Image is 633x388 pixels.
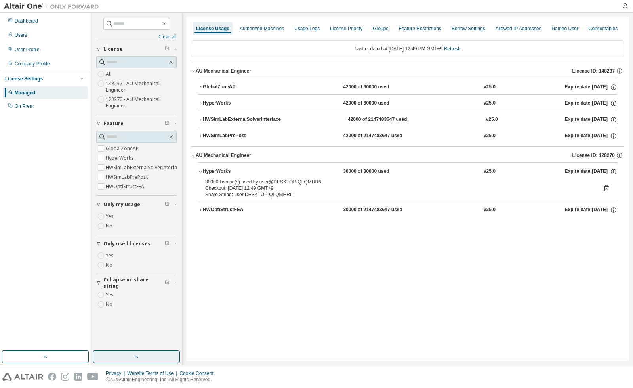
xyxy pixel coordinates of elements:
span: Clear filter [165,280,170,286]
div: 42000 of 2147483647 used [343,132,414,140]
div: License Usage [196,25,229,32]
div: HWSimLabExternalSolverInterface [203,116,281,123]
div: Allowed IP Addresses [496,25,541,32]
label: Yes [106,212,115,221]
div: Expire date: [DATE] [564,132,617,140]
div: v25.0 [484,132,496,140]
div: 42000 of 60000 used [343,100,414,107]
label: All [106,69,113,79]
span: Only used licenses [103,241,151,247]
img: Altair One [4,2,103,10]
div: v25.0 [486,116,498,123]
div: v25.0 [484,100,496,107]
a: Refresh [444,46,461,52]
button: HWSimLabPrePost42000 of 2147483647 usedv25.0Expire date:[DATE] [198,127,617,145]
div: HyperWorks [203,100,274,107]
label: GlobalZoneAP [106,144,140,153]
div: Privacy [106,370,127,377]
div: 30000 license(s) used by user@DESKTOP-QLQMHR6 [205,179,591,185]
div: Expire date: [DATE] [564,84,617,91]
span: Clear filter [165,120,170,127]
img: youtube.svg [87,373,99,381]
span: Collapse on share string [103,277,165,289]
label: Yes [106,251,115,260]
span: Clear filter [165,241,170,247]
span: Clear filter [165,46,170,52]
button: HWOptiStructFEA30000 of 2147483647 usedv25.0Expire date:[DATE] [198,201,617,219]
div: Named User [551,25,578,32]
span: Only my usage [103,201,140,208]
label: No [106,260,114,270]
div: User Profile [15,46,40,53]
div: Dashboard [15,18,38,24]
button: AU Mechanical EngineerLicense ID: 148237 [191,62,624,80]
p: © 2025 Altair Engineering, Inc. All Rights Reserved. [106,377,218,383]
label: Yes [106,290,115,300]
button: Only my usage [96,196,177,213]
label: 148237 - AU Mechanical Engineer [106,79,177,95]
div: Authorized Machines [240,25,284,32]
button: HyperWorks30000 of 30000 usedv25.0Expire date:[DATE] [198,163,617,180]
div: Users [15,32,27,38]
span: License ID: 148237 [572,68,615,74]
label: HWSimLabPrePost [106,172,149,182]
button: AU Mechanical EngineerLicense ID: 128270 [191,147,624,164]
button: HWSimLabExternalSolverInterface42000 of 2147483647 usedv25.0Expire date:[DATE] [198,111,617,128]
button: GlobalZoneAP42000 of 60000 usedv25.0Expire date:[DATE] [198,78,617,96]
img: linkedin.svg [74,373,82,381]
span: License ID: 128270 [572,152,615,159]
div: Expire date: [DATE] [564,206,617,214]
label: HWSimLabExternalSolverInterface [106,163,184,172]
div: v25.0 [484,84,496,91]
button: License [96,40,177,58]
div: Usage Logs [294,25,320,32]
div: 30000 of 30000 used [343,168,414,175]
img: altair_logo.svg [2,373,43,381]
div: v25.0 [484,168,496,175]
div: Expire date: [DATE] [564,100,617,107]
div: License Settings [5,76,43,82]
span: Clear filter [165,201,170,208]
label: No [106,221,114,231]
div: AU Mechanical Engineer [196,152,251,159]
div: Feature Restrictions [399,25,441,32]
label: HWOptiStructFEA [106,182,146,191]
div: Managed [15,90,35,96]
label: No [106,300,114,309]
button: Collapse on share string [96,274,177,292]
label: 128270 - AU Mechanical Engineer [106,95,177,111]
button: HyperWorks42000 of 60000 usedv25.0Expire date:[DATE] [198,95,617,112]
div: 42000 of 2147483647 used [348,116,419,123]
label: HyperWorks [106,153,135,163]
div: 42000 of 60000 used [343,84,414,91]
div: Borrow Settings [452,25,485,32]
div: Expire date: [DATE] [565,116,617,123]
div: Company Profile [15,61,50,67]
div: AU Mechanical Engineer [196,68,251,74]
div: License Priority [330,25,362,32]
div: v25.0 [484,206,496,214]
div: Cookie Consent [179,370,218,377]
div: HWOptiStructFEA [203,206,274,214]
div: HWSimLabPrePost [203,132,274,140]
div: 30000 of 2147483647 used [343,206,414,214]
button: Feature [96,115,177,132]
span: Feature [103,120,124,127]
img: instagram.svg [61,373,69,381]
div: GlobalZoneAP [203,84,274,91]
div: On Prem [15,103,34,109]
span: License [103,46,123,52]
div: Consumables [589,25,618,32]
img: facebook.svg [48,373,56,381]
button: Only used licenses [96,235,177,252]
a: Clear all [96,34,177,40]
div: Checkout: [DATE] 12:49 GMT+9 [205,185,591,191]
div: HyperWorks [203,168,274,175]
div: Expire date: [DATE] [564,168,617,175]
div: Groups [373,25,388,32]
div: Share String: user:DESKTOP-QLQMHR6 [205,191,591,198]
div: Last updated at: [DATE] 12:49 PM GMT+9 [191,40,624,57]
div: Website Terms of Use [127,370,179,377]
